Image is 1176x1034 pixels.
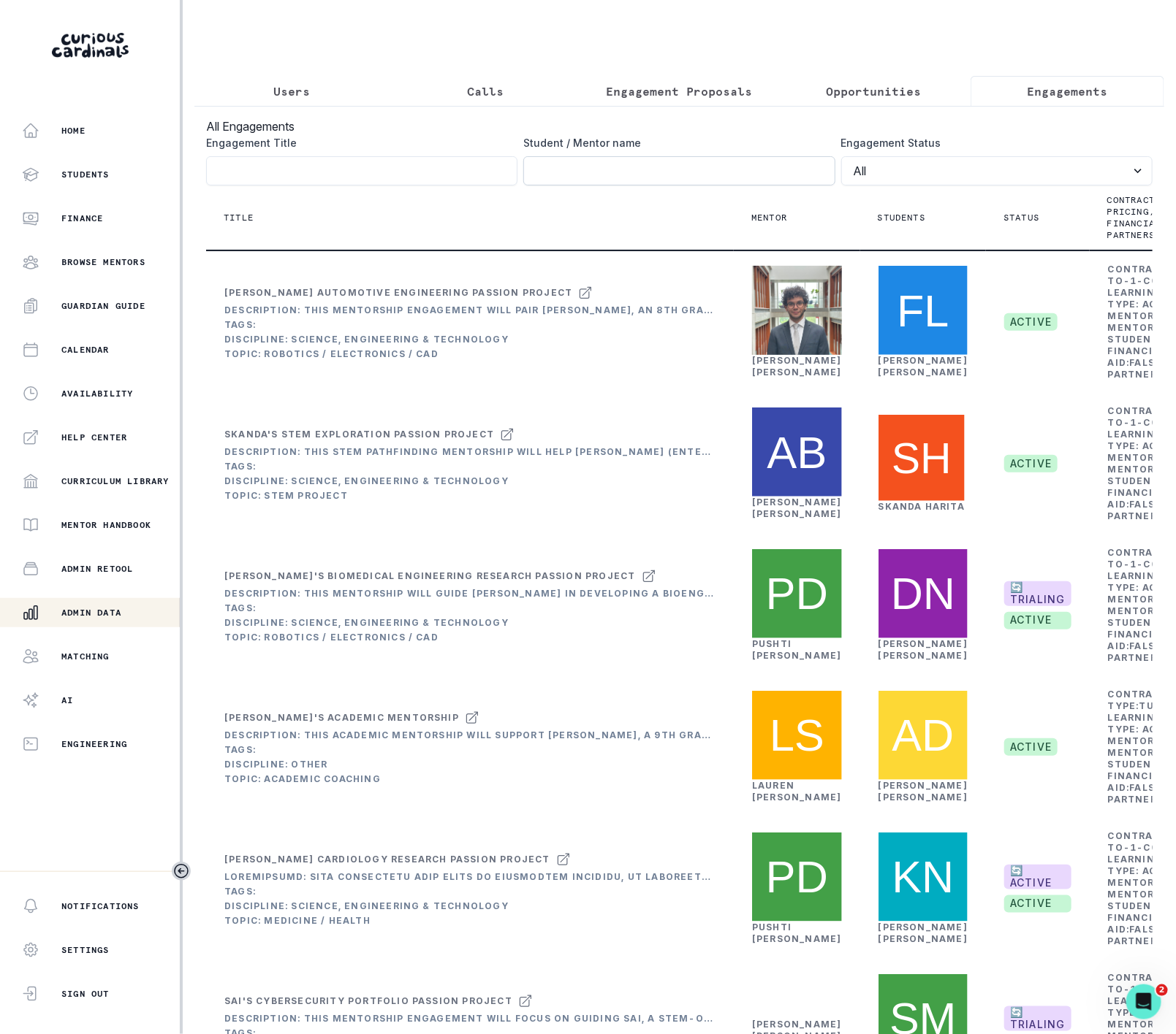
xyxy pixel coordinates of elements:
[61,651,110,662] p: Matching
[61,944,110,956] p: Settings
[224,588,716,600] div: Description: This mentorship will guide [PERSON_NAME] in developing a bioengineering project focu...
[752,638,842,661] a: Pushti [PERSON_NAME]
[224,617,716,629] div: Discipline: Science, Engineering & Technology
[224,212,254,223] p: Title
[1130,782,1162,793] b: false
[1130,924,1162,935] b: false
[224,744,716,756] div: Tags:
[752,497,842,519] a: [PERSON_NAME] [PERSON_NAME]
[841,135,1144,150] label: Engagement Status
[61,988,110,1000] p: Sign Out
[61,607,121,619] p: Admin Data
[879,355,968,378] a: [PERSON_NAME] [PERSON_NAME]
[52,33,129,58] img: Curious Cardinals Logo
[224,602,716,614] div: Tags:
[1130,499,1162,510] b: false
[1130,357,1162,368] b: false
[224,854,550,865] div: [PERSON_NAME] Cardiology Research Passion Project
[1004,313,1058,331] span: active
[467,83,504,100] p: Calls
[751,212,787,223] p: Mentor
[224,305,716,316] div: Description: This mentorship engagement will pair [PERSON_NAME], an 8th grader passionate about c...
[224,900,716,912] div: Discipline: Science, Engineering & Technology
[879,922,968,944] a: [PERSON_NAME] [PERSON_NAME]
[224,475,716,487] div: Discipline: Science, Engineering & Technology
[1004,581,1071,606] span: 🔄 TRIALING
[879,780,968,803] a: [PERSON_NAME] [PERSON_NAME]
[1004,455,1058,472] span: active
[1004,895,1071,913] span: active
[523,135,826,150] label: Student / Mentor name
[172,862,191,881] button: Toggle sidebar
[61,344,110,356] p: Calendar
[61,169,110,180] p: Students
[61,125,86,137] p: Home
[224,461,716,472] div: Tags:
[1004,865,1071,889] span: 🔄 ACTIVE
[224,886,716,897] div: Tags:
[224,429,494,440] div: Skanda's STEM Exploration Passion Project
[224,490,716,502] div: Topic: STEM Project
[224,348,716,360] div: Topic: Robotics / Electronics / CAD
[1004,612,1071,629] span: active
[273,83,310,100] p: Users
[224,632,716,643] div: Topic: Robotics / Electronics / CAD
[1004,1006,1071,1031] span: 🔄 TRIALING
[1027,83,1107,100] p: Engagements
[607,83,753,100] p: Engagement Proposals
[224,570,636,582] div: [PERSON_NAME]'s Biomedical Engineering Research Passion Project
[61,738,127,750] p: Engineering
[224,759,716,770] div: Discipline: Other
[224,915,716,927] div: Topic: Medicine / Health
[224,773,716,785] div: Topic: Academic Coaching
[224,319,716,331] div: Tags:
[224,995,512,1007] div: Sai's Cybersecurity Portfolio Passion Project
[224,446,716,458] div: Description: This STEM Pathfinding mentorship will help [PERSON_NAME] (entering 8th grade) discov...
[1156,984,1168,996] span: 2
[61,388,133,399] p: Availability
[61,694,73,706] p: AI
[1130,640,1162,651] b: false
[224,1013,716,1025] div: Description: This mentorship engagement will focus on guiding Sai, a STEM-oriented junior, in dev...
[1004,212,1039,223] p: Status
[61,432,127,443] p: Help Center
[879,501,966,512] a: Skanda Harita
[1126,984,1161,1019] iframe: Intercom live chat
[224,334,716,345] div: Discipline: Science, Engineering & Technology
[61,300,145,312] p: Guardian Guide
[752,780,842,803] a: Lauren [PERSON_NAME]
[224,871,716,883] div: Loremipsumd: Sita consectetu adip elits do eiusmodtem Incididu, ut laboreetdolo magnaa 1en admini...
[224,712,459,724] div: [PERSON_NAME]'s Academic Mentorship
[61,256,145,268] p: Browse Mentors
[752,355,842,378] a: [PERSON_NAME] [PERSON_NAME]
[61,212,103,224] p: Finance
[826,83,921,100] p: Opportunities
[879,638,968,661] a: [PERSON_NAME] [PERSON_NAME]
[224,729,716,741] div: Description: This Academic Mentorship will support [PERSON_NAME], a 9th grader at [GEOGRAPHIC_DAT...
[878,212,926,223] p: Students
[206,135,509,150] label: Engagement Title
[752,922,842,944] a: Pushti [PERSON_NAME]
[206,118,1153,135] h3: All Engagements
[1004,738,1058,756] span: active
[224,287,572,299] div: [PERSON_NAME] Automotive Engineering Passion Project
[61,519,151,531] p: Mentor Handbook
[61,900,140,912] p: Notifications
[61,475,170,487] p: Curriculum Library
[61,563,133,575] p: Admin Retool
